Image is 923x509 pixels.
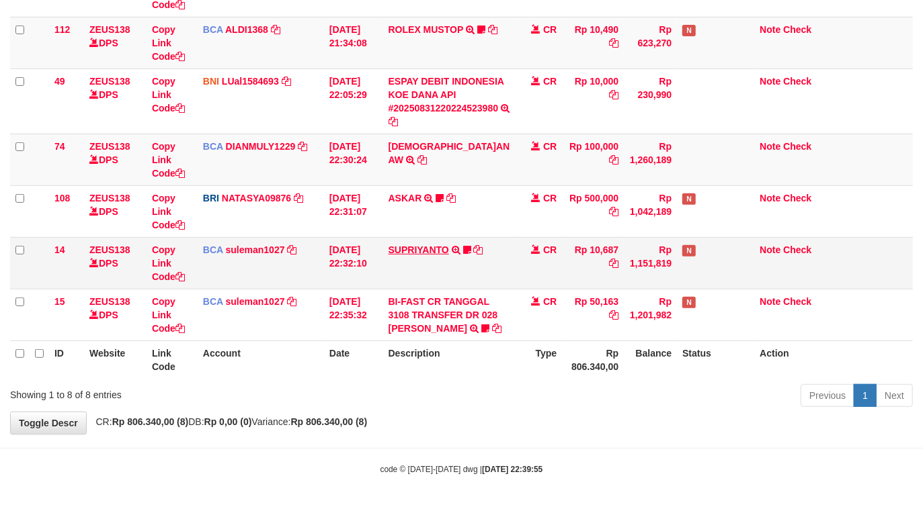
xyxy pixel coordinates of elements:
[609,206,618,217] a: Copy Rp 500,000 to clipboard
[152,141,185,179] a: Copy Link Code
[89,24,130,35] a: ZEUS138
[225,24,268,35] a: ALDI1368
[389,116,398,127] a: Copy ESPAY DEBIT INDONESIA KOE DANA API #20250831220224523980 to clipboard
[84,340,147,379] th: Website
[222,76,279,87] a: LUal1584693
[54,244,65,255] span: 14
[624,289,677,340] td: Rp 1,201,982
[783,24,811,35] a: Check
[49,340,84,379] th: ID
[226,296,285,307] a: suleman1027
[89,193,130,203] a: ZEUS138
[609,310,618,320] a: Copy Rp 50,163 to clipboard
[562,185,624,237] td: Rp 500,000
[89,141,130,152] a: ZEUS138
[89,296,130,307] a: ZEUS138
[89,76,130,87] a: ZEUS138
[682,25,696,36] span: Has Note
[389,296,498,334] a: BI-FAST CR TANGGAL 3108 TRANSFER DR 028 [PERSON_NAME]
[417,154,427,165] a: Copy CHRISTIAN AW to clipboard
[624,340,677,379] th: Balance
[324,289,383,340] td: [DATE] 22:35:32
[760,296,780,307] a: Note
[152,244,185,282] a: Copy Link Code
[783,296,811,307] a: Check
[84,134,147,185] td: DPS
[291,416,368,427] strong: Rp 806.340,00 (8)
[482,465,543,474] strong: [DATE] 22:39:55
[515,340,562,379] th: Type
[54,193,70,203] span: 108
[677,340,754,379] th: Status
[609,154,618,165] a: Copy Rp 100,000 to clipboard
[287,296,296,307] a: Copy suleman1027 to clipboard
[488,24,497,35] a: Copy ROLEX MUSTOP to clipboard
[271,24,280,35] a: Copy ALDI1368 to clipboard
[152,24,185,62] a: Copy Link Code
[760,193,780,203] a: Note
[562,289,624,340] td: Rp 50,163
[152,193,185,230] a: Copy Link Code
[876,384,913,407] a: Next
[624,237,677,289] td: Rp 1,151,819
[147,340,198,379] th: Link Code
[54,141,65,152] span: 74
[543,76,557,87] span: CR
[383,340,516,379] th: Description
[543,24,557,35] span: CR
[474,244,483,255] a: Copy SUPRIYANTO to clipboard
[380,465,543,474] small: code © [DATE]-[DATE] dwg |
[783,244,811,255] a: Check
[203,193,219,203] span: BRI
[203,296,223,307] span: BCA
[624,134,677,185] td: Rp 1,260,189
[204,416,252,427] strong: Rp 0,00 (0)
[324,237,383,289] td: [DATE] 22:32:10
[84,68,147,134] td: DPS
[222,193,291,203] a: NATASYA09876
[624,17,677,68] td: Rp 623,270
[324,68,383,134] td: [DATE] 22:05:29
[682,193,696,205] span: Has Note
[543,244,557,255] span: CR
[298,141,307,152] a: Copy DIANMULY1229 to clipboard
[203,76,219,87] span: BNI
[760,244,780,255] a: Note
[282,76,291,87] a: Copy LUal1584693 to clipboard
[324,17,383,68] td: [DATE] 21:34:08
[562,340,624,379] th: Rp 806.340,00
[10,383,374,402] div: Showing 1 to 8 of 8 entries
[287,244,296,255] a: Copy suleman1027 to clipboard
[226,244,285,255] a: suleman1027
[760,76,780,87] a: Note
[543,141,557,152] span: CR
[54,296,65,307] span: 15
[783,76,811,87] a: Check
[84,185,147,237] td: DPS
[562,17,624,68] td: Rp 10,490
[760,24,780,35] a: Note
[609,38,618,48] a: Copy Rp 10,490 to clipboard
[152,76,185,113] a: Copy Link Code
[682,297,696,308] span: Has Note
[54,76,65,87] span: 49
[324,340,383,379] th: Date
[801,384,854,407] a: Previous
[389,244,449,255] a: SUPRIYANTO
[389,24,464,35] a: ROLEX MUSTOP
[389,193,422,203] a: ASKAR
[492,323,501,334] a: Copy BI-FAST CR TANGGAL 3108 TRANSFER DR 028 GUGUM SURYA TAUFIK to clipboard
[294,193,303,203] a: Copy NATASYA09876 to clipboard
[389,141,510,165] a: [DEMOGRAPHIC_DATA]AN AW
[324,134,383,185] td: [DATE] 22:30:24
[543,193,557,203] span: CR
[562,68,624,134] td: Rp 10,000
[446,193,456,203] a: Copy ASKAR to clipboard
[84,17,147,68] td: DPS
[10,412,87,434] a: Toggle Descr
[609,258,618,269] a: Copy Rp 10,687 to clipboard
[89,244,130,255] a: ZEUS138
[84,289,147,340] td: DPS
[543,296,557,307] span: CR
[624,68,677,134] td: Rp 230,990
